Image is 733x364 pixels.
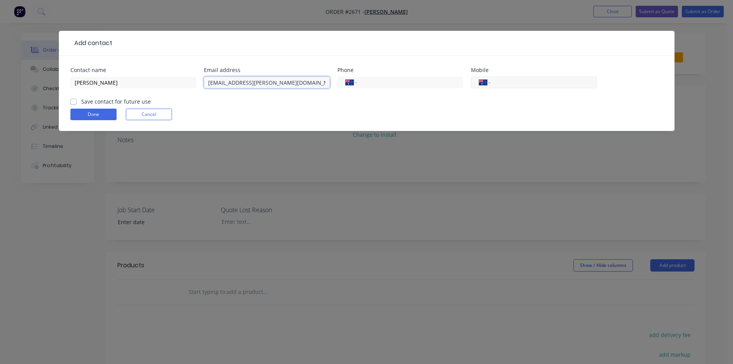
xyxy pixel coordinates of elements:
button: Done [70,109,117,120]
div: Mobile [471,67,597,73]
div: Phone [337,67,463,73]
button: Cancel [126,109,172,120]
div: Email address [204,67,330,73]
label: Save contact for future use [81,97,151,106]
div: Contact name [70,67,196,73]
div: Add contact [70,39,112,48]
